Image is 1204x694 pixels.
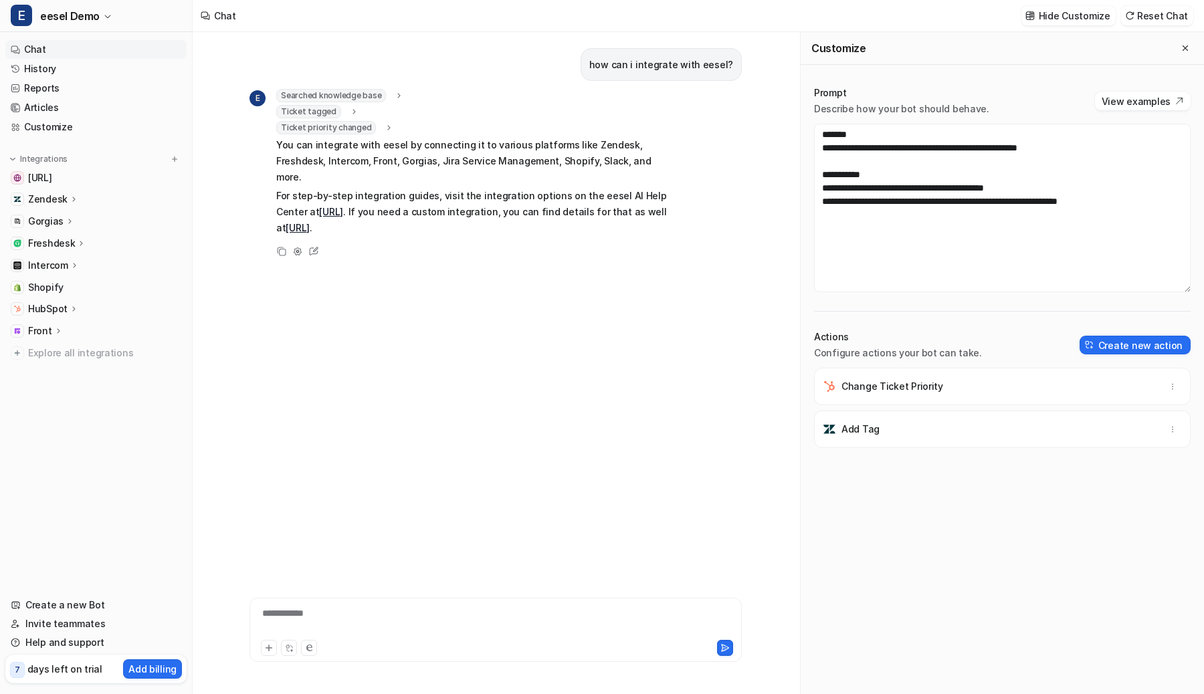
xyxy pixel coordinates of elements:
span: E [249,90,266,106]
img: docs.eesel.ai [13,174,21,182]
img: customize [1025,11,1035,21]
a: docs.eesel.ai[URL] [5,168,187,187]
button: Hide Customize [1021,6,1116,25]
a: Articles [5,98,187,117]
span: Explore all integrations [28,342,181,364]
p: Zendesk [28,193,68,206]
img: Shopify [13,283,21,292]
a: Invite teammates [5,614,187,633]
img: create-action-icon.svg [1085,340,1094,350]
p: Integrations [20,154,68,164]
p: For step-by-step integration guides, visit the integration options on the eesel AI Help Center at... [276,188,668,236]
button: Reset Chat [1121,6,1193,25]
img: Front [13,327,21,335]
a: Customize [5,118,187,136]
div: Chat [214,9,236,23]
p: Freshdesk [28,237,75,250]
p: Add Tag [841,423,880,436]
a: Help and support [5,633,187,652]
span: Ticket priority changed [276,121,376,134]
p: HubSpot [28,302,68,316]
h2: Customize [811,41,866,55]
img: Zendesk [13,195,21,203]
img: Intercom [13,261,21,269]
p: Add billing [128,662,177,676]
a: Chat [5,40,187,59]
span: Shopify [28,281,64,294]
a: Reports [5,79,187,98]
img: HubSpot [13,305,21,313]
img: Change Ticket Priority icon [823,380,836,393]
p: Front [28,324,52,338]
p: Describe how your bot should behave. [814,102,989,116]
button: View examples [1095,92,1191,110]
span: [URL] [28,171,52,185]
p: Actions [814,330,982,344]
span: Searched knowledge base [276,89,386,102]
p: Change Ticket Priority [841,380,943,393]
p: days left on trial [27,662,102,676]
img: expand menu [8,154,17,164]
p: Hide Customize [1039,9,1110,23]
span: eesel Demo [40,7,100,25]
p: You can integrate with eesel by connecting it to various platforms like Zendesk, Freshdesk, Inter... [276,137,668,185]
button: Close flyout [1177,40,1193,56]
button: Create new action [1080,336,1191,354]
img: menu_add.svg [170,154,179,164]
p: how can i integrate with eesel? [589,57,733,73]
p: Configure actions your bot can take. [814,346,982,360]
span: Ticket tagged [276,105,341,118]
p: 7 [15,664,20,676]
p: Intercom [28,259,68,272]
button: Integrations [5,152,72,166]
button: Add billing [123,659,182,679]
p: Prompt [814,86,989,100]
a: ShopifyShopify [5,278,187,297]
span: E [11,5,32,26]
a: Create a new Bot [5,596,187,614]
p: Gorgias [28,215,64,228]
img: reset [1125,11,1134,21]
a: Explore all integrations [5,344,187,362]
img: Freshdesk [13,239,21,247]
a: [URL] [319,206,343,217]
img: Add Tag icon [823,423,836,436]
a: [URL] [286,222,310,233]
img: explore all integrations [11,346,24,360]
img: Gorgias [13,217,21,225]
a: History [5,60,187,78]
